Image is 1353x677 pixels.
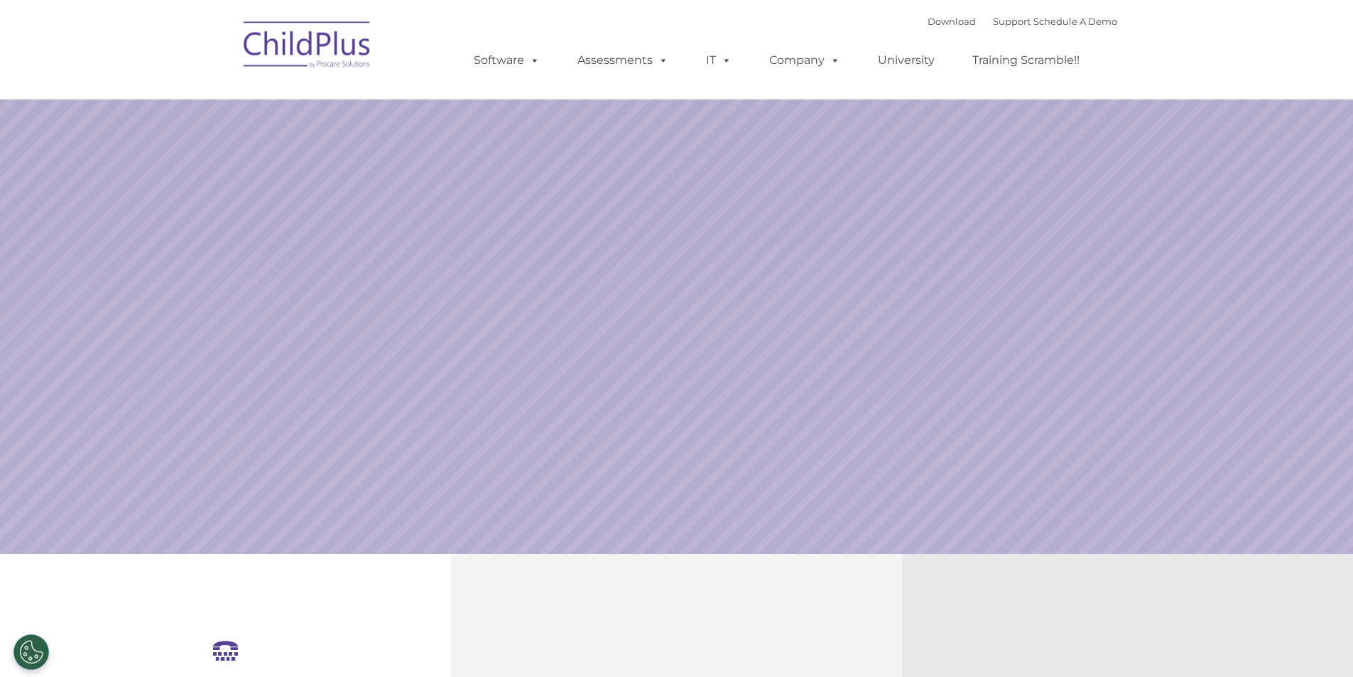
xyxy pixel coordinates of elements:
a: Company [755,46,854,75]
a: Schedule A Demo [1033,16,1117,27]
a: IT [692,46,746,75]
a: Download [928,16,976,27]
img: ChildPlus by Procare Solutions [237,11,379,82]
font: | [928,16,1117,27]
a: Support [993,16,1031,27]
a: Software [460,46,554,75]
a: Assessments [563,46,683,75]
a: University [864,46,949,75]
button: Cookies Settings [13,634,49,670]
a: Training Scramble!! [958,46,1094,75]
